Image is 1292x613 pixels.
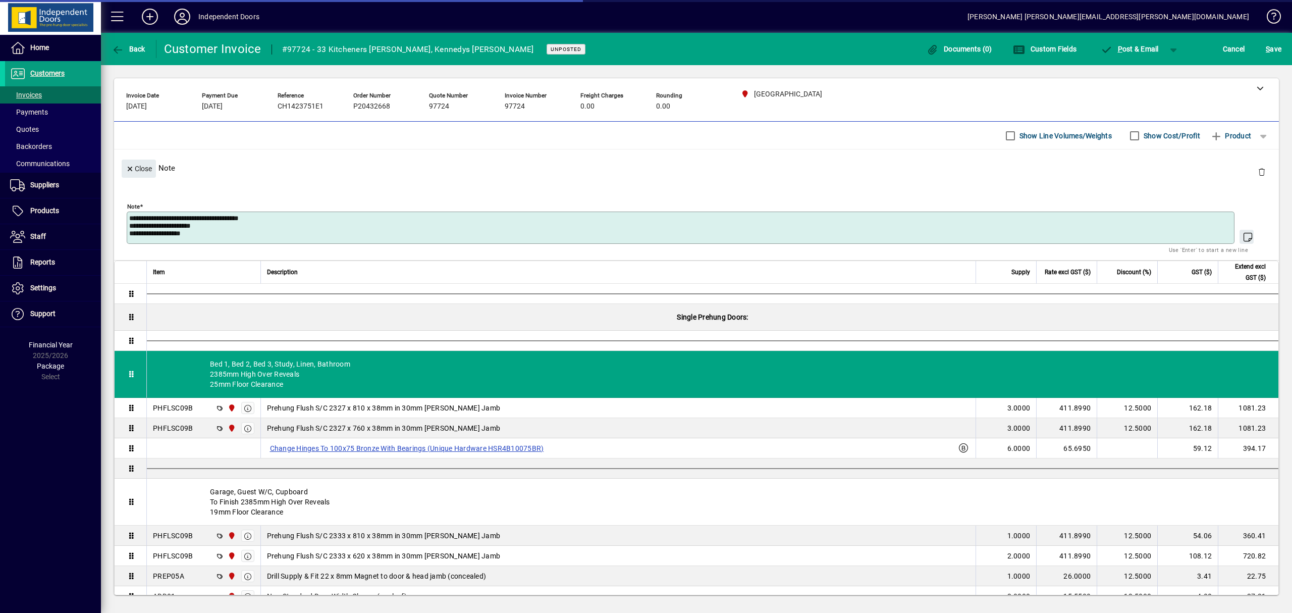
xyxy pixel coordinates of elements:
[267,571,487,581] span: Drill Supply & Fit 22 x 8mm Magnet to door & head jamb (concealed)
[225,423,237,434] span: Christchurch
[1010,40,1079,58] button: Custom Fields
[1013,45,1076,53] span: Custom Fields
[1157,586,1218,606] td: 4.08
[109,40,148,58] button: Back
[1218,566,1278,586] td: 22.75
[30,181,59,189] span: Suppliers
[1007,591,1031,601] span: 2.0000
[1157,398,1218,418] td: 162.18
[1266,45,1270,53] span: S
[126,161,152,177] span: Close
[1218,398,1278,418] td: 1081.23
[429,103,449,111] span: 97724
[10,142,52,150] span: Backorders
[1157,438,1218,458] td: 59.12
[37,362,64,370] span: Package
[119,164,158,173] app-page-header-button: Close
[1007,403,1031,413] span: 3.0000
[225,530,237,541] span: Christchurch
[1043,443,1091,453] div: 65.6950
[5,173,101,198] a: Suppliers
[1097,526,1157,546] td: 12.5000
[30,69,65,77] span: Customers
[30,232,46,240] span: Staff
[164,41,261,57] div: Customer Invoice
[1157,418,1218,438] td: 162.18
[1045,267,1091,278] span: Rate excl GST ($)
[1097,398,1157,418] td: 12.5000
[153,531,193,541] div: PHFLSC09B
[924,40,995,58] button: Documents (0)
[1097,586,1157,606] td: 12.5000
[282,41,534,58] div: #97724 - 33 Kitcheners [PERSON_NAME], Kennedys [PERSON_NAME]
[1007,443,1031,453] span: 6.0000
[153,551,193,561] div: PHFLSC09B
[134,8,166,26] button: Add
[5,138,101,155] a: Backorders
[30,284,56,292] span: Settings
[5,35,101,61] a: Home
[1117,267,1151,278] span: Discount (%)
[10,160,70,168] span: Communications
[10,91,42,99] span: Invoices
[1095,40,1164,58] button: Post & Email
[1218,586,1278,606] td: 27.21
[1043,571,1091,581] div: 26.0000
[551,46,581,53] span: Unposted
[656,103,670,111] span: 0.00
[29,341,73,349] span: Financial Year
[202,103,223,111] span: [DATE]
[278,103,324,111] span: CH1423751E1
[5,276,101,301] a: Settings
[1223,41,1245,57] span: Cancel
[30,43,49,52] span: Home
[1250,167,1274,176] app-page-header-button: Delete
[267,531,501,541] span: Prehung Flush S/C 2333 x 810 x 38mm in 30mm [PERSON_NAME] Jamb
[5,86,101,104] a: Invoices
[225,591,237,602] span: Christchurch
[5,155,101,172] a: Communications
[1205,127,1256,145] button: Product
[5,250,101,275] a: Reports
[1043,531,1091,541] div: 411.8990
[1043,423,1091,433] div: 411.8990
[10,125,39,133] span: Quotes
[1097,566,1157,586] td: 12.5000
[5,198,101,224] a: Products
[1118,45,1122,53] span: P
[1043,403,1091,413] div: 411.8990
[267,442,547,454] label: Change Hinges To 100x75 Bronze With Bearings (Unique Hardware HSR4B10075BR)
[1220,40,1248,58] button: Cancel
[153,403,193,413] div: PHFLSC09B
[1218,418,1278,438] td: 1081.23
[5,121,101,138] a: Quotes
[5,301,101,327] a: Support
[126,103,147,111] span: [DATE]
[1192,267,1212,278] span: GST ($)
[147,351,1278,397] div: Bed 1, Bed 2, Bed 3, Study, Linen, Bathroom 2385mm High Over Reveals 25mm Floor Clearance
[1043,551,1091,561] div: 411.8990
[114,149,1279,186] div: Note
[267,551,501,561] span: Prehung Flush S/C 2333 x 620 x 38mm in 30mm [PERSON_NAME] Jamb
[5,104,101,121] a: Payments
[1169,244,1248,256] mat-hint: Use 'Enter' to start a new line
[198,9,259,25] div: Independent Doors
[353,103,390,111] span: P20432668
[1007,571,1031,581] span: 1.0000
[127,203,140,210] mat-label: Note
[580,103,595,111] span: 0.00
[101,40,156,58] app-page-header-button: Back
[1157,526,1218,546] td: 54.06
[1097,546,1157,566] td: 12.5000
[1007,551,1031,561] span: 2.0000
[1218,438,1278,458] td: 394.17
[30,310,56,318] span: Support
[1266,41,1281,57] span: ave
[147,304,1278,330] div: Single Prehung Doors:
[267,423,501,433] span: Prehung Flush S/C 2327 x 760 x 38mm in 30mm [PERSON_NAME] Jamb
[1011,267,1030,278] span: Supply
[1224,261,1266,283] span: Extend excl GST ($)
[166,8,198,26] button: Profile
[153,423,193,433] div: PHFLSC09B
[122,160,156,178] button: Close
